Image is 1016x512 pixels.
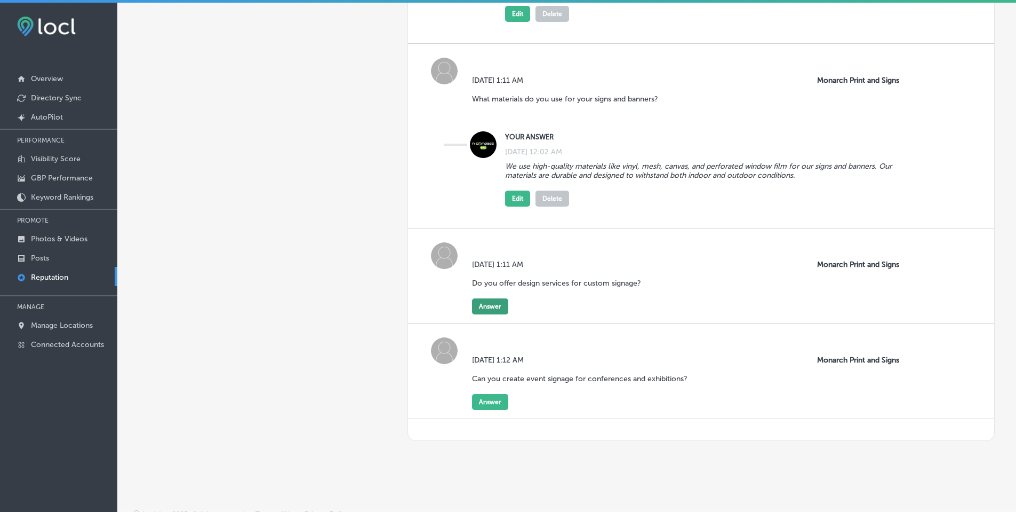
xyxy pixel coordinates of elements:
label: YOUR ANSWER [505,133,915,141]
p: Reputation [31,273,68,282]
label: [DATE] 12:02 AM [505,147,562,156]
button: Edit [505,191,530,207]
button: Edit [505,6,530,22]
p: Photos & Videos [31,234,87,243]
p: Posts [31,254,49,263]
p: Monarch Print and Signs [817,356,919,365]
label: [DATE] 1:11 AM [472,76,666,85]
p: Connected Accounts [31,340,104,349]
p: Monarch Print and Signs [817,76,919,85]
label: [DATE] 1:11 AM [472,260,649,269]
p: Directory Sync [31,93,82,103]
p: We use high-quality materials like vinyl, mesh, canvas, and perforated window film for our signs ... [505,162,915,180]
p: Overview [31,74,63,83]
button: Answer [472,394,508,410]
p: Do you offer design services for custom signage? [472,279,641,288]
p: GBP Performance [31,174,93,183]
button: Answer [472,298,508,314]
p: Visibility Score [31,154,81,163]
img: fda3e92497d09a02dc62c9cd864e3231.png [17,17,76,36]
p: Monarch Print and Signs [817,260,919,269]
p: What materials do you use for your signs and banners? [472,94,658,104]
p: Manage Locations [31,321,93,330]
p: Keyword Rankings [31,193,93,202]
p: Can you create event signage for conferences and exhibitions? [472,374,687,383]
p: AutoPilot [31,113,63,122]
button: Delete [535,191,569,207]
label: [DATE] 1:12 AM [472,356,695,365]
button: Delete [535,6,569,22]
